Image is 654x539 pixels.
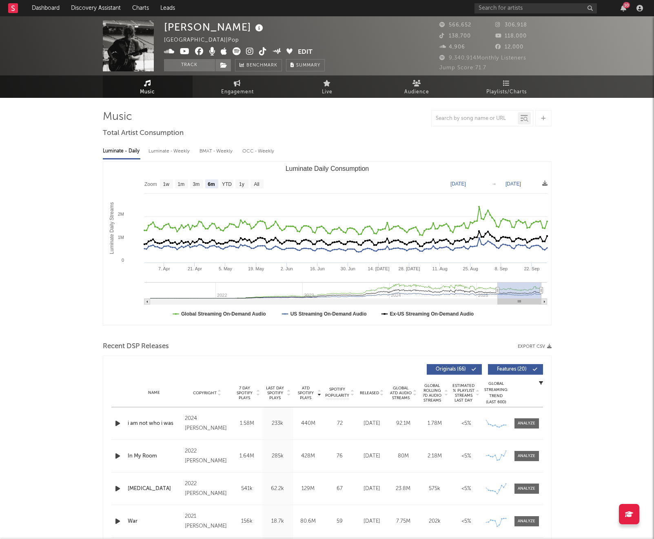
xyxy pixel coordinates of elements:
[452,452,480,460] div: <5%
[234,452,260,460] div: 1.64M
[518,344,552,349] button: Export CSV
[200,144,234,158] div: BMAT - Weekly
[248,266,264,271] text: 19. May
[505,181,521,187] text: [DATE]
[404,87,429,97] span: Audience
[295,485,321,493] div: 129M
[218,266,232,271] text: 5. May
[164,35,248,45] div: [GEOGRAPHIC_DATA] | Pop
[452,517,480,526] div: <5%
[390,311,474,317] text: Ex-US Streaming On-Demand Audio
[222,181,231,187] text: YTD
[242,144,275,158] div: OCC - Weekly
[128,420,181,428] a: i am not who i was
[326,452,354,460] div: 76
[450,181,466,187] text: [DATE]
[158,266,170,271] text: 7. Apr
[390,452,417,460] div: 80M
[310,266,324,271] text: 16. Jun
[322,87,333,97] span: Live
[372,75,462,98] a: Audience
[144,181,157,187] text: Zoom
[290,311,366,317] text: US Streaming On-Demand Audio
[398,266,420,271] text: 28. [DATE]
[254,181,259,187] text: All
[117,212,124,216] text: 2M
[432,266,447,271] text: 11. Aug
[495,44,523,50] span: 12,000
[474,3,597,13] input: Search for artists
[163,181,169,187] text: 1w
[421,517,448,526] div: 202k
[421,383,443,403] span: Global Rolling 7D Audio Streams
[623,2,630,8] div: 10
[495,22,527,28] span: 306,918
[432,115,518,122] input: Search by song name or URL
[484,381,508,405] div: Global Streaming Trend (Last 60D)
[432,367,470,372] span: Originals ( 66 )
[128,452,181,460] div: In My Room
[495,33,527,39] span: 118,000
[494,266,508,271] text: 8. Sep
[234,386,255,400] span: 7 Day Spotify Plays
[390,517,417,526] div: 7.75M
[235,59,282,71] a: Benchmark
[368,266,389,271] text: 14. [DATE]
[621,5,626,11] button: 10
[325,387,349,399] span: Spotify Popularity
[296,63,320,68] span: Summary
[358,420,386,428] div: [DATE]
[264,517,291,526] div: 18.7k
[326,485,354,493] div: 67
[103,75,193,98] a: Music
[326,517,354,526] div: 59
[149,144,191,158] div: Luminate - Weekly
[439,44,465,50] span: 4,906
[239,181,244,187] text: 1y
[103,342,169,351] span: Recent DSP Releases
[488,364,543,375] button: Features(20)
[185,414,229,433] div: 2024 [PERSON_NAME]
[439,65,486,71] span: Jump Score: 71.7
[103,144,140,158] div: Luminate - Daily
[358,517,386,526] div: [DATE]
[358,485,386,493] div: [DATE]
[285,165,369,172] text: Luminate Daily Consumption
[390,420,417,428] div: 92.1M
[264,420,291,428] div: 233k
[326,420,354,428] div: 72
[463,266,478,271] text: 25. Aug
[360,391,379,395] span: Released
[103,128,184,138] span: Total Artist Consumption
[452,485,480,493] div: <5%
[181,311,266,317] text: Global Streaming On-Demand Audio
[439,33,471,39] span: 138,700
[264,386,286,400] span: Last Day Spotify Plays
[295,517,321,526] div: 80.6M
[421,420,448,428] div: 1.78M
[358,452,386,460] div: [DATE]
[140,87,155,97] span: Music
[462,75,552,98] a: Playlists/Charts
[493,367,531,372] span: Features ( 20 )
[164,59,215,71] button: Track
[185,479,229,499] div: 2022 [PERSON_NAME]
[234,517,260,526] div: 156k
[185,512,229,531] div: 2021 [PERSON_NAME]
[128,485,181,493] div: [MEDICAL_DATA]
[193,75,282,98] a: Engagement
[264,485,291,493] div: 62.2k
[246,61,277,71] span: Benchmark
[264,452,291,460] div: 285k
[103,162,551,325] svg: Luminate Daily Consumption
[295,420,321,428] div: 440M
[234,420,260,428] div: 1.58M
[421,485,448,493] div: 575k
[177,181,184,187] text: 1m
[524,266,539,271] text: 22. Sep
[286,59,325,71] button: Summary
[117,235,124,240] text: 1M
[109,202,114,254] text: Luminate Daily Streams
[128,517,181,526] a: War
